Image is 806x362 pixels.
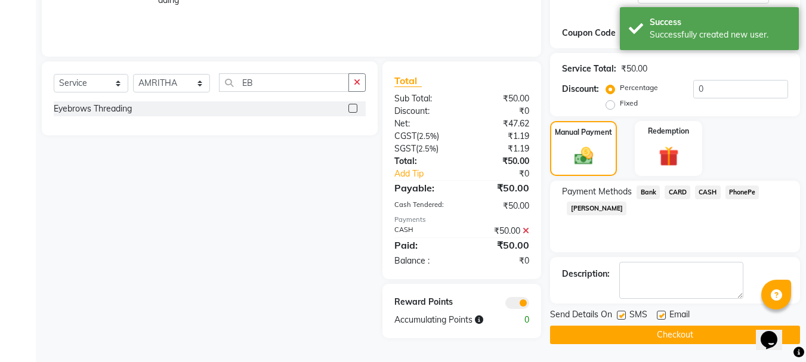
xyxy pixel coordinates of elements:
[462,200,538,212] div: ₹50.00
[562,268,610,280] div: Description:
[219,73,350,92] input: Search or Scan
[394,143,416,154] span: SGST
[756,314,794,350] iframe: chat widget
[385,255,462,267] div: Balance :
[653,144,685,168] img: _gift.svg
[650,29,790,41] div: Successfully created new user.
[385,225,462,237] div: CASH
[629,308,647,323] span: SMS
[462,130,538,143] div: ₹1.19
[462,255,538,267] div: ₹0
[385,117,462,130] div: Net:
[385,130,462,143] div: ( )
[695,185,721,199] span: CASH
[637,185,660,199] span: Bank
[385,105,462,117] div: Discount:
[500,314,538,326] div: 0
[567,202,626,215] span: [PERSON_NAME]
[462,117,538,130] div: ₹47.62
[385,296,462,309] div: Reward Points
[620,82,658,93] label: Percentage
[394,75,422,87] span: Total
[54,103,132,115] div: Eyebrows Threading
[569,145,599,166] img: _cash.svg
[385,200,462,212] div: Cash Tendered:
[385,238,462,252] div: Paid:
[394,215,529,225] div: Payments
[385,143,462,155] div: ( )
[385,155,462,168] div: Total:
[394,131,416,141] span: CGST
[385,314,500,326] div: Accumulating Points
[419,131,437,141] span: 2.5%
[550,326,800,344] button: Checkout
[648,126,689,137] label: Redemption
[385,168,474,180] a: Add Tip
[462,225,538,237] div: ₹50.00
[621,63,647,75] div: ₹50.00
[462,238,538,252] div: ₹50.00
[555,127,612,138] label: Manual Payment
[562,63,616,75] div: Service Total:
[620,98,638,109] label: Fixed
[385,181,462,195] div: Payable:
[725,185,759,199] span: PhonePe
[562,185,632,198] span: Payment Methods
[462,181,538,195] div: ₹50.00
[562,83,599,95] div: Discount:
[418,144,436,153] span: 2.5%
[462,92,538,105] div: ₹50.00
[550,308,612,323] span: Send Details On
[665,185,690,199] span: CARD
[462,143,538,155] div: ₹1.19
[475,168,539,180] div: ₹0
[669,308,690,323] span: Email
[462,155,538,168] div: ₹50.00
[562,27,637,39] div: Coupon Code
[650,16,790,29] div: Success
[462,105,538,117] div: ₹0
[385,92,462,105] div: Sub Total:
